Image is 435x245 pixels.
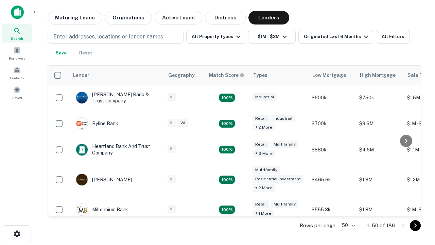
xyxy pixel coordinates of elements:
div: Multifamily [271,141,298,148]
div: [PERSON_NAME] [76,174,132,186]
button: All Property Types [186,30,245,44]
div: High Mortgage [360,71,396,79]
div: IL [168,175,176,183]
span: Search [11,36,23,41]
td: $600k [308,85,356,111]
div: Byline Bank [76,117,118,130]
div: Retail [253,115,269,122]
img: picture [76,92,88,103]
div: + 2 more [253,184,275,192]
span: Saved [12,95,22,100]
div: Industrial [253,93,277,101]
div: Matching Properties: 19, hasApolloMatch: undefined [219,146,235,154]
div: Residential Investment [253,175,303,183]
button: Save your search to get updates of matches that match your search criteria. [50,46,72,60]
button: Originations [105,11,152,24]
div: Retail [253,141,269,148]
div: Matching Properties: 20, hasApolloMatch: undefined [219,120,235,128]
a: Contacts [2,64,32,82]
th: High Mortgage [356,66,403,85]
button: Enter addresses, locations or lender names [48,30,184,44]
td: $880k [308,136,356,162]
button: Distress [205,11,246,24]
div: Multifamily [253,166,280,174]
th: Types [249,66,308,85]
div: Lender [73,71,89,79]
td: $465.6k [308,163,356,197]
div: Industrial [271,115,295,122]
a: Saved [2,83,32,102]
td: $9.6M [356,111,403,136]
img: picture [76,118,88,129]
td: $1.8M [356,197,403,223]
p: Rows per page: [300,222,336,230]
div: IL [168,93,176,101]
img: picture [76,174,88,185]
button: $1M - $2M [248,30,296,44]
td: $555.3k [308,197,356,223]
button: Lenders [248,11,289,24]
div: Millennium Bank [76,203,128,216]
div: + 2 more [253,124,275,131]
div: Types [253,71,267,79]
button: Go to next page [410,220,421,231]
h6: Match Score [209,71,243,79]
span: Borrowers [9,55,25,61]
button: Reset [75,46,97,60]
th: Lender [69,66,164,85]
div: Matching Properties: 27, hasApolloMatch: undefined [219,176,235,184]
div: [PERSON_NAME] Bank & Trust Company [76,92,157,104]
img: capitalize-icon.png [11,5,24,19]
div: 50 [339,220,356,230]
button: All Filters [376,30,410,44]
p: Enter addresses, locations or lender names [53,33,163,41]
button: Originated Last 6 Months [298,30,373,44]
a: Search [2,24,32,43]
p: 1–50 of 186 [367,222,395,230]
div: Geography [168,71,195,79]
div: IL [168,145,176,153]
img: picture [76,204,88,215]
div: Retail [253,200,269,208]
div: Low Mortgage [312,71,346,79]
div: + 1 more [253,210,274,217]
th: Geography [164,66,205,85]
img: picture [76,144,88,156]
button: Active Loans [155,11,202,24]
div: + 3 more [253,150,275,158]
div: Matching Properties: 16, hasApolloMatch: undefined [219,206,235,214]
td: $750k [356,85,403,111]
div: Capitalize uses an advanced AI algorithm to match your search with the best lender. The match sco... [209,71,244,79]
button: Maturing Loans [48,11,102,24]
td: $1.8M [356,163,403,197]
div: Originated Last 6 Months [304,33,370,41]
div: Heartland Bank And Trust Company [76,143,157,156]
div: WI [178,119,188,127]
div: Multifamily [271,200,298,208]
iframe: Chat Widget [401,191,435,223]
th: Low Mortgage [308,66,356,85]
div: IL [168,119,176,127]
span: Contacts [10,75,24,81]
th: Capitalize uses an advanced AI algorithm to match your search with the best lender. The match sco... [205,66,249,85]
td: $4.6M [356,136,403,162]
td: $700k [308,111,356,136]
a: Borrowers [2,44,32,62]
div: Matching Properties: 28, hasApolloMatch: undefined [219,94,235,102]
div: IL [168,205,176,213]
